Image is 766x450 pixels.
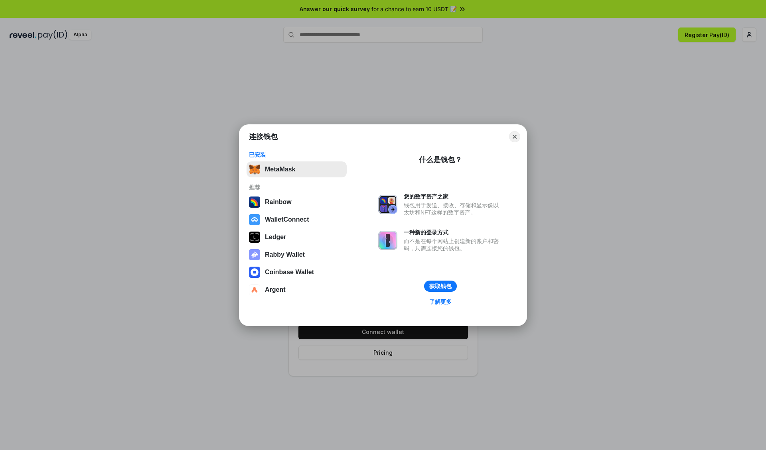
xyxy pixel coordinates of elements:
[249,184,344,191] div: 推荐
[265,166,295,173] div: MetaMask
[378,195,397,214] img: svg+xml,%3Csvg%20xmlns%3D%22http%3A%2F%2Fwww.w3.org%2F2000%2Fsvg%22%20fill%3D%22none%22%20viewBox...
[404,229,503,236] div: 一种新的登录方式
[265,251,305,258] div: Rabby Wallet
[509,131,520,142] button: Close
[249,132,278,141] h1: 连接钱包
[249,151,344,158] div: 已安装
[247,229,347,245] button: Ledger
[247,212,347,228] button: WalletConnect
[424,297,456,307] a: 了解更多
[378,231,397,250] img: svg+xml,%3Csvg%20xmlns%3D%22http%3A%2F%2Fwww.w3.org%2F2000%2Fsvg%22%20fill%3D%22none%22%20viewBox...
[419,155,462,165] div: 什么是钱包？
[404,202,503,216] div: 钱包用于发送、接收、存储和显示像以太坊和NFT这样的数字资产。
[249,164,260,175] img: svg+xml,%3Csvg%20fill%3D%22none%22%20height%3D%2233%22%20viewBox%3D%220%200%2035%2033%22%20width%...
[429,298,452,305] div: 了解更多
[249,232,260,243] img: svg+xml,%3Csvg%20xmlns%3D%22http%3A%2F%2Fwww.w3.org%2F2000%2Fsvg%22%20width%3D%2228%22%20height%3...
[249,249,260,260] img: svg+xml,%3Csvg%20xmlns%3D%22http%3A%2F%2Fwww.w3.org%2F2000%2Fsvg%22%20fill%3D%22none%22%20viewBox...
[265,286,286,293] div: Argent
[265,234,286,241] div: Ledger
[247,264,347,280] button: Coinbase Wallet
[247,161,347,177] button: MetaMask
[404,238,503,252] div: 而不是在每个网站上创建新的账户和密码，只需连接您的钱包。
[249,214,260,225] img: svg+xml,%3Csvg%20width%3D%2228%22%20height%3D%2228%22%20viewBox%3D%220%200%2028%2028%22%20fill%3D...
[424,281,457,292] button: 获取钱包
[247,247,347,263] button: Rabby Wallet
[404,193,503,200] div: 您的数字资产之家
[265,269,314,276] div: Coinbase Wallet
[249,284,260,295] img: svg+xml,%3Csvg%20width%3D%2228%22%20height%3D%2228%22%20viewBox%3D%220%200%2028%2028%22%20fill%3D...
[247,282,347,298] button: Argent
[249,197,260,208] img: svg+xml,%3Csvg%20width%3D%22120%22%20height%3D%22120%22%20viewBox%3D%220%200%20120%20120%22%20fil...
[265,198,292,206] div: Rainbow
[429,283,452,290] div: 获取钱包
[265,216,309,223] div: WalletConnect
[247,194,347,210] button: Rainbow
[249,267,260,278] img: svg+xml,%3Csvg%20width%3D%2228%22%20height%3D%2228%22%20viewBox%3D%220%200%2028%2028%22%20fill%3D...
